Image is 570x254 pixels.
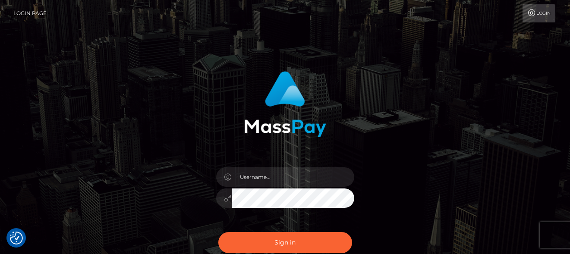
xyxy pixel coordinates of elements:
[232,167,354,187] input: Username...
[10,232,23,245] button: Consent Preferences
[218,232,352,253] button: Sign in
[13,4,47,22] a: Login Page
[523,4,555,22] a: Login
[10,232,23,245] img: Revisit consent button
[244,71,326,137] img: MassPay Login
